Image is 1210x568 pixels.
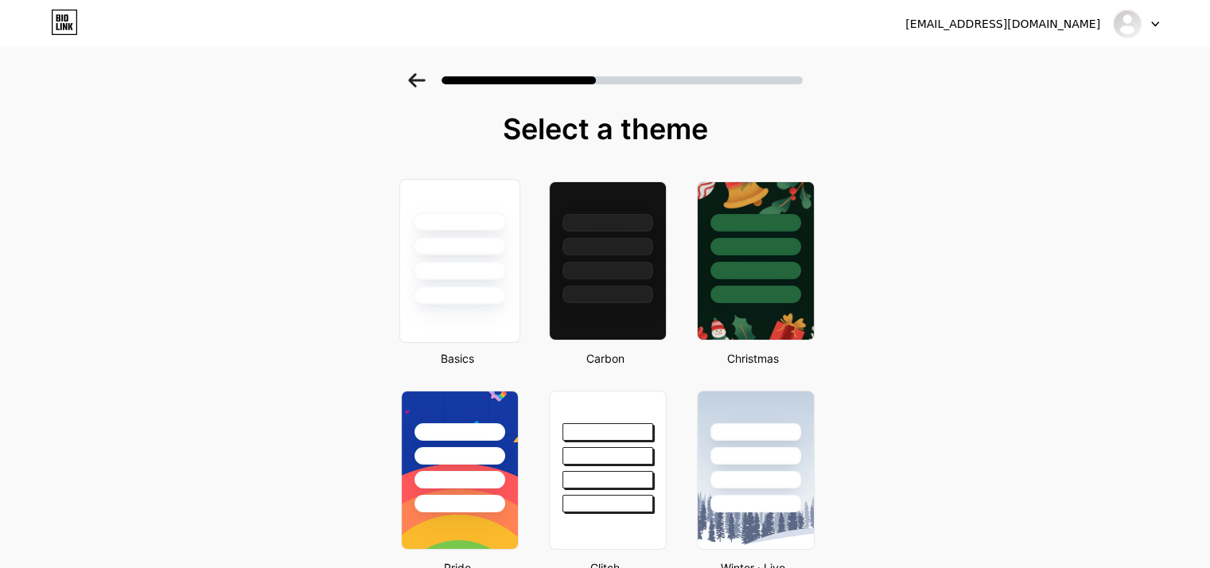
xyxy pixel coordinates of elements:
[1112,9,1142,39] img: eltross
[692,350,815,367] div: Christmas
[905,16,1100,33] div: [EMAIL_ADDRESS][DOMAIN_NAME]
[395,113,816,145] div: Select a theme
[544,350,667,367] div: Carbon
[396,350,519,367] div: Basics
